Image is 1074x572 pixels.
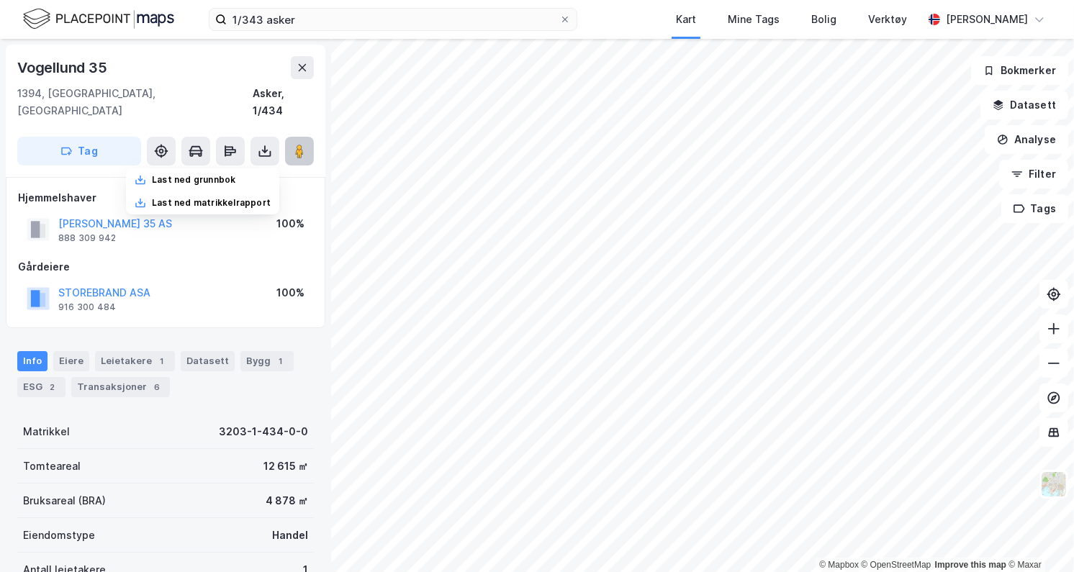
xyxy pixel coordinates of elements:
div: Vogellund 35 [17,56,110,79]
img: logo.f888ab2527a4732fd821a326f86c7f29.svg [23,6,174,32]
button: Tag [17,137,141,165]
div: Last ned grunnbok [152,174,235,186]
div: 1394, [GEOGRAPHIC_DATA], [GEOGRAPHIC_DATA] [17,85,253,119]
div: 916 300 484 [58,301,116,313]
div: 1 [274,354,288,368]
div: 4 878 ㎡ [266,492,308,509]
div: 6 [150,380,164,394]
div: Bruksareal (BRA) [23,492,106,509]
div: Mine Tags [728,11,780,28]
div: 100% [276,215,304,232]
div: Eiere [53,351,89,371]
div: Datasett [181,351,235,371]
div: Info [17,351,48,371]
button: Filter [999,160,1068,189]
div: Handel [272,527,308,544]
div: Matrikkel [23,423,70,440]
a: OpenStreetMap [862,560,931,570]
a: Improve this map [935,560,1006,570]
div: 12 615 ㎡ [263,458,308,475]
div: Hjemmelshaver [18,189,313,206]
div: [PERSON_NAME] [946,11,1028,28]
iframe: Chat Widget [1002,503,1074,572]
div: Leietakere [95,351,175,371]
div: Transaksjoner [71,377,170,397]
button: Tags [1001,194,1068,223]
div: Bygg [240,351,294,371]
input: Søk på adresse, matrikkel, gårdeiere, leietakere eller personer [227,9,559,30]
img: Z [1040,471,1068,498]
div: 3203-1-434-0-0 [219,423,308,440]
button: Datasett [980,91,1068,119]
div: Gårdeiere [18,258,313,276]
div: 100% [276,284,304,301]
div: Tomteareal [23,458,81,475]
div: Kart [676,11,696,28]
div: Verktøy [868,11,907,28]
div: 2 [45,380,60,394]
div: Last ned matrikkelrapport [152,197,271,209]
div: ESG [17,377,66,397]
div: 1 [155,354,169,368]
div: Bolig [811,11,836,28]
div: Eiendomstype [23,527,95,544]
button: Analyse [985,125,1068,154]
button: Bokmerker [971,56,1068,85]
div: 888 309 942 [58,232,116,244]
a: Mapbox [819,560,859,570]
div: Kontrollprogram for chat [1002,503,1074,572]
div: Asker, 1/434 [253,85,314,119]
